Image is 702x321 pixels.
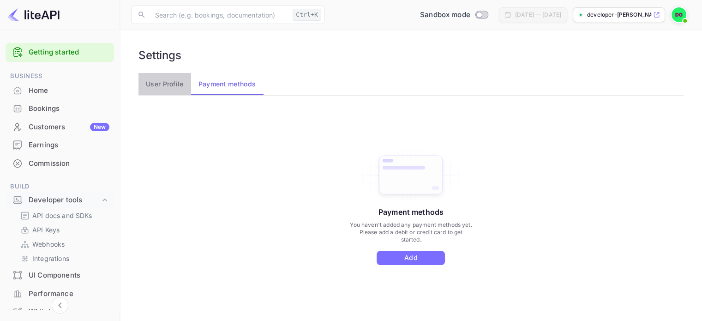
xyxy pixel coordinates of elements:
[138,73,191,95] button: User Profile
[6,100,114,118] div: Bookings
[587,11,651,19] p: developer-[PERSON_NAME]-cf801...
[90,123,109,131] div: New
[29,122,109,133] div: Customers
[17,223,110,236] div: API Keys
[293,9,321,21] div: Ctrl+K
[349,221,473,243] p: You haven't added any payment methods yet. Please add a debit or credit card to get started.
[32,211,92,220] p: API docs and SDKs
[20,254,107,263] a: Integrations
[6,82,114,100] div: Home
[6,136,114,154] div: Earnings
[29,195,100,206] div: Developer tools
[138,73,684,95] div: account-settings tabs
[6,82,114,99] a: Home
[29,307,109,317] div: Whitelabel
[191,73,264,95] button: Payment methods
[17,252,110,265] div: Integrations
[20,225,107,235] a: API Keys
[6,155,114,172] a: Commission
[6,118,114,136] div: CustomersNew
[29,289,109,299] div: Performance
[6,71,114,81] span: Business
[150,6,289,24] input: Search (e.g. bookings, documentation)
[29,85,109,96] div: Home
[6,100,114,117] a: Bookings
[6,43,114,62] div: Getting started
[354,148,467,202] img: Add Card
[7,7,60,22] img: LiteAPI logo
[29,47,109,58] a: Getting started
[6,192,114,208] div: Developer tools
[378,206,444,218] p: Payment methods
[29,158,109,169] div: Commission
[6,118,114,135] a: CustomersNew
[515,11,561,19] div: [DATE] — [DATE]
[17,237,110,251] div: Webhooks
[6,182,114,192] span: Build
[29,103,109,114] div: Bookings
[29,140,109,151] div: Earnings
[17,209,110,222] div: API docs and SDKs
[29,270,109,281] div: UI Components
[377,251,445,265] button: Add
[32,225,60,235] p: API Keys
[416,10,492,20] div: Switch to Production mode
[6,136,114,153] a: Earnings
[20,239,107,249] a: Webhooks
[20,211,107,220] a: API docs and SDKs
[6,285,114,303] div: Performance
[672,7,686,22] img: Developer Gloria
[6,266,114,284] a: UI Components
[6,303,114,320] a: Whitelabel
[138,48,181,62] h6: Settings
[6,155,114,173] div: Commission
[6,266,114,285] div: UI Components
[52,297,68,314] button: Collapse navigation
[420,10,470,20] span: Sandbox mode
[32,239,65,249] p: Webhooks
[6,285,114,302] a: Performance
[32,254,69,263] p: Integrations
